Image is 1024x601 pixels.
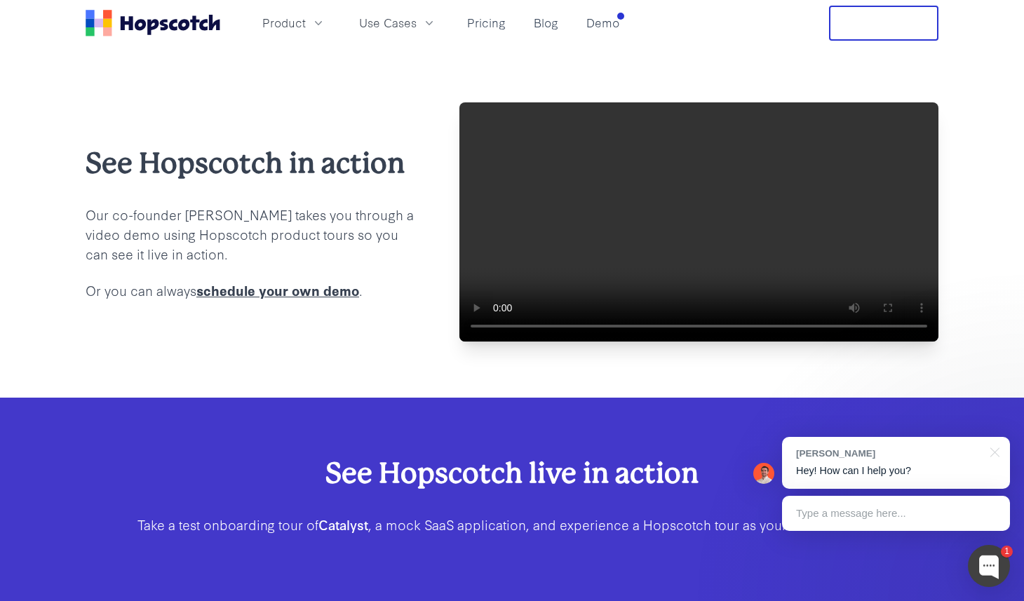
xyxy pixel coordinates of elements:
[86,281,415,300] p: Or you can always .
[462,11,511,34] a: Pricing
[796,447,982,460] div: [PERSON_NAME]
[262,14,306,32] span: Product
[254,11,334,34] button: Product
[782,496,1010,531] div: Type a message here...
[528,11,564,34] a: Blog
[829,6,938,41] button: Free Trial
[359,14,417,32] span: Use Cases
[196,281,359,299] a: schedule your own demo
[86,144,415,182] h2: See Hopscotch in action
[86,205,415,264] p: Our co-founder [PERSON_NAME] takes you through a video demo using Hopscotch product tours so you ...
[753,463,774,484] img: Mark Spera
[351,11,445,34] button: Use Cases
[130,454,894,492] h2: See Hopscotch live in action
[796,464,996,478] p: Hey! How can I help you?
[86,10,220,36] a: Home
[318,515,368,534] b: Catalyst
[581,11,625,34] a: Demo
[130,515,894,534] p: Take a test onboarding tour of , a mock SaaS application, and experience a Hopscotch tour as your...
[1001,546,1013,558] div: 1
